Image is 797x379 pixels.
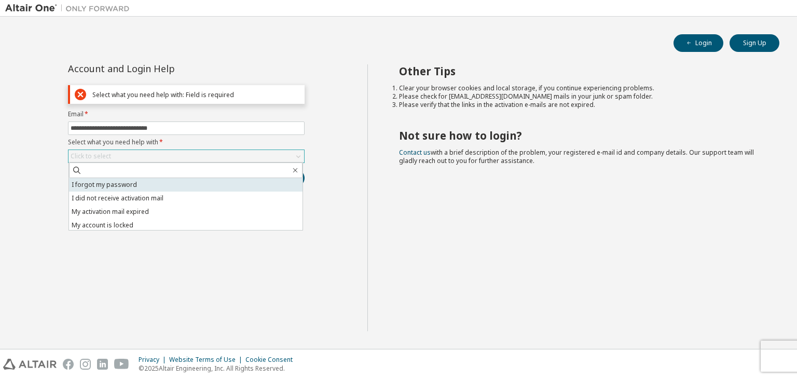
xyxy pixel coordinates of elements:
[399,129,761,142] h2: Not sure how to login?
[730,34,779,52] button: Sign Up
[399,101,761,109] li: Please verify that the links in the activation e-mails are not expired.
[139,356,169,364] div: Privacy
[399,148,754,165] span: with a brief description of the problem, your registered e-mail id and company details. Our suppo...
[114,359,129,370] img: youtube.svg
[3,359,57,370] img: altair_logo.svg
[5,3,135,13] img: Altair One
[68,110,305,118] label: Email
[80,359,91,370] img: instagram.svg
[674,34,723,52] button: Login
[63,359,74,370] img: facebook.svg
[71,152,111,160] div: Click to select
[68,64,257,73] div: Account and Login Help
[139,364,299,373] p: © 2025 Altair Engineering, Inc. All Rights Reserved.
[68,138,305,146] label: Select what you need help with
[245,356,299,364] div: Cookie Consent
[399,92,761,101] li: Please check for [EMAIL_ADDRESS][DOMAIN_NAME] mails in your junk or spam folder.
[68,150,304,163] div: Click to select
[97,359,108,370] img: linkedin.svg
[169,356,245,364] div: Website Terms of Use
[92,91,300,99] div: Select what you need help with: Field is required
[399,148,431,157] a: Contact us
[399,64,761,78] h2: Other Tips
[69,178,303,192] li: I forgot my password
[399,84,761,92] li: Clear your browser cookies and local storage, if you continue experiencing problems.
